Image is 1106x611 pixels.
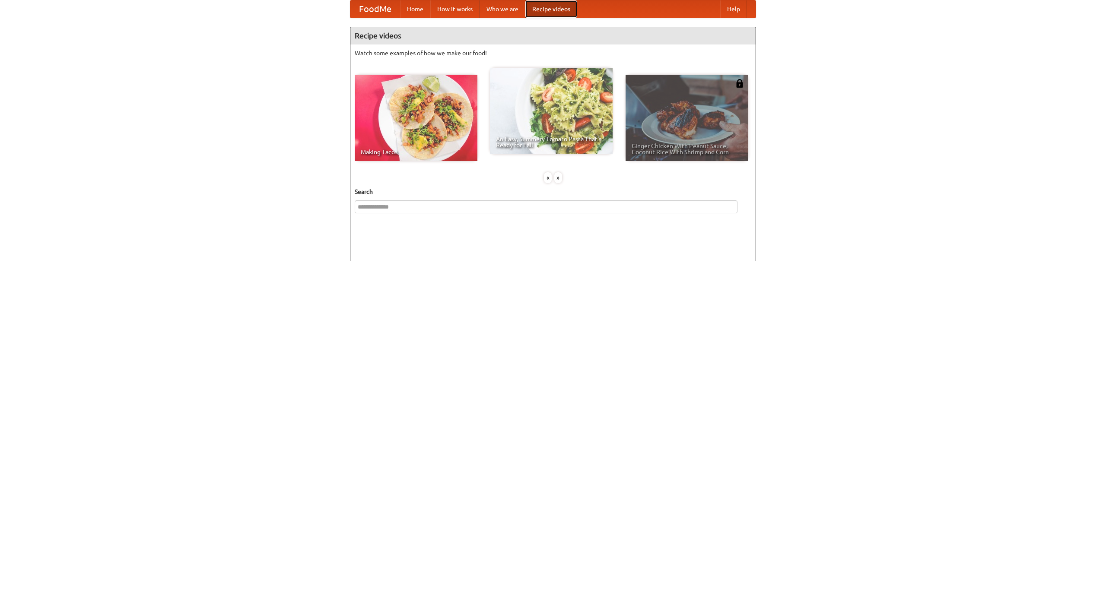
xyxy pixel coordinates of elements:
h5: Search [355,187,751,196]
a: FoodMe [350,0,400,18]
a: Recipe videos [525,0,577,18]
a: How it works [430,0,480,18]
span: An Easy, Summery Tomato Pasta That's Ready for Fall [496,136,607,148]
p: Watch some examples of how we make our food! [355,49,751,57]
img: 483408.png [735,79,744,88]
div: « [544,172,552,183]
a: Making Tacos [355,75,477,161]
h4: Recipe videos [350,27,756,44]
a: Help [720,0,747,18]
a: An Easy, Summery Tomato Pasta That's Ready for Fall [490,68,613,154]
a: Who we are [480,0,525,18]
span: Making Tacos [361,149,471,155]
div: » [554,172,562,183]
a: Home [400,0,430,18]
